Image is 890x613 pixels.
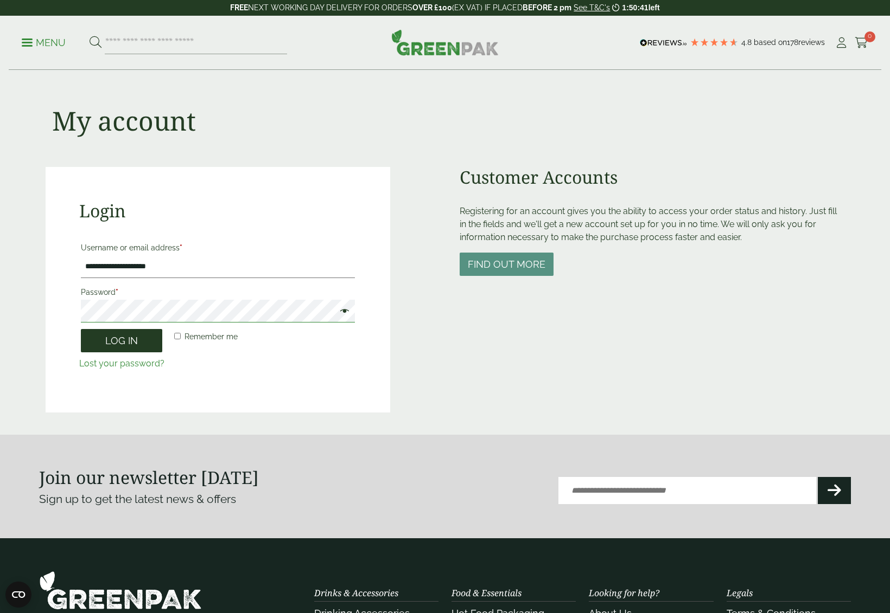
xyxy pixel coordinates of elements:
div: 4.78 Stars [690,37,739,47]
span: left [649,3,660,12]
a: 0 [855,35,868,51]
a: See T&C's [574,3,610,12]
span: Remember me [185,332,238,341]
span: Based on [754,38,787,47]
span: 4.8 [741,38,754,47]
span: 1:50:41 [622,3,648,12]
button: Log in [81,329,162,352]
p: Menu [22,36,66,49]
img: GreenPak Supplies [391,29,499,55]
button: Open CMP widget [5,582,31,608]
h2: Customer Accounts [460,167,844,188]
img: REVIEWS.io [640,39,687,47]
span: 178 [787,38,798,47]
p: Sign up to get the latest news & offers [39,491,404,508]
button: Find out more [460,253,554,276]
input: Remember me [174,333,181,339]
i: Cart [855,37,868,48]
a: Menu [22,36,66,47]
label: Password [81,285,355,300]
strong: FREE [230,3,248,12]
h2: Login [79,201,357,221]
strong: OVER £100 [412,3,452,12]
img: GreenPak Supplies [39,571,202,610]
h1: My account [52,105,196,137]
span: 0 [864,31,875,42]
a: Find out more [460,260,554,270]
a: Lost your password? [79,358,164,369]
p: Registering for an account gives you the ability to access your order status and history. Just fi... [460,205,844,244]
span: reviews [798,38,825,47]
i: My Account [835,37,848,48]
label: Username or email address [81,240,355,255]
strong: Join our newsletter [DATE] [39,466,259,489]
strong: BEFORE 2 pm [523,3,571,12]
